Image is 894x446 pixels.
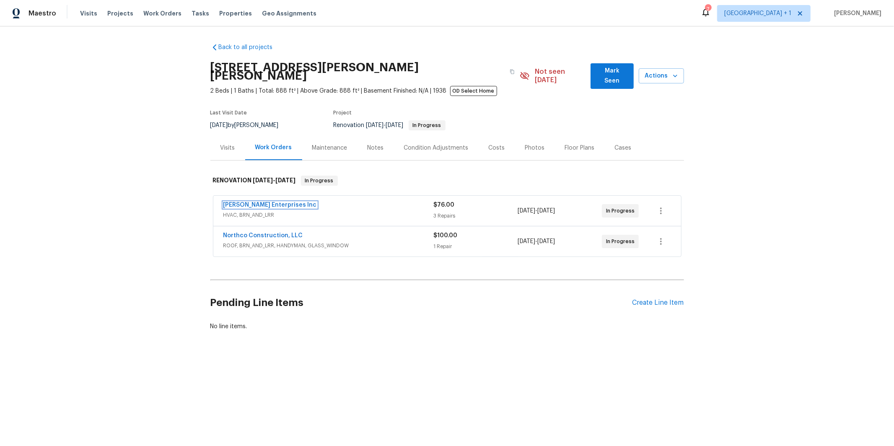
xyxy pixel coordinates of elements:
span: $76.00 [434,202,455,208]
div: Visits [220,144,235,152]
span: [PERSON_NAME] [831,9,881,18]
span: In Progress [409,123,445,128]
span: [DATE] [518,239,535,244]
div: 3 Repairs [434,212,518,220]
span: [DATE] [253,177,273,183]
span: [DATE] [276,177,296,183]
span: In Progress [606,237,638,246]
div: Work Orders [255,143,292,152]
div: Condition Adjustments [404,144,469,152]
span: Work Orders [143,9,181,18]
span: - [518,237,555,246]
h2: [STREET_ADDRESS][PERSON_NAME][PERSON_NAME] [210,63,505,80]
button: Copy Address [505,64,520,79]
span: $100.00 [434,233,458,239]
div: Photos [525,144,545,152]
span: HVAC, BRN_AND_LRR [223,211,434,219]
span: Project [334,110,352,115]
span: Properties [219,9,252,18]
span: Mark Seen [597,66,627,86]
h6: RENOVATION [213,176,296,186]
div: No line items. [210,322,684,331]
span: [DATE] [366,122,384,128]
span: ROOF, BRN_AND_LRR, HANDYMAN, GLASS_WINDOW [223,241,434,250]
div: 1 Repair [434,242,518,251]
h2: Pending Line Items [210,283,632,322]
span: [DATE] [386,122,404,128]
span: [DATE] [537,208,555,214]
div: by [PERSON_NAME] [210,120,289,130]
div: Notes [368,144,384,152]
a: Back to all projects [210,43,291,52]
span: 2 Beds | 1 Baths | Total: 888 ft² | Above Grade: 888 ft² | Basement Finished: N/A | 1938 [210,87,520,95]
div: Floor Plans [565,144,595,152]
span: In Progress [302,176,337,185]
div: Create Line Item [632,299,684,307]
span: Maestro [29,9,56,18]
button: Mark Seen [591,63,634,89]
span: - [518,207,555,215]
span: Not seen [DATE] [535,67,586,84]
div: RENOVATION [DATE]-[DATE]In Progress [210,167,684,194]
div: Maintenance [312,144,347,152]
span: [DATE] [210,122,228,128]
a: Northco Construction, LLC [223,233,303,239]
div: 7 [705,5,711,13]
a: [PERSON_NAME] Enterprises Inc [223,202,317,208]
span: Geo Assignments [262,9,316,18]
div: Cases [615,144,632,152]
span: Tasks [192,10,209,16]
span: Last Visit Date [210,110,247,115]
button: Actions [639,68,684,84]
span: [GEOGRAPHIC_DATA] + 1 [724,9,791,18]
span: - [253,177,296,183]
div: Costs [489,144,505,152]
span: [DATE] [537,239,555,244]
span: In Progress [606,207,638,215]
span: Renovation [334,122,446,128]
span: Actions [645,71,677,81]
span: Projects [107,9,133,18]
span: Visits [80,9,97,18]
span: [DATE] [518,208,535,214]
span: - [366,122,404,128]
span: OD Select Home [450,86,497,96]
